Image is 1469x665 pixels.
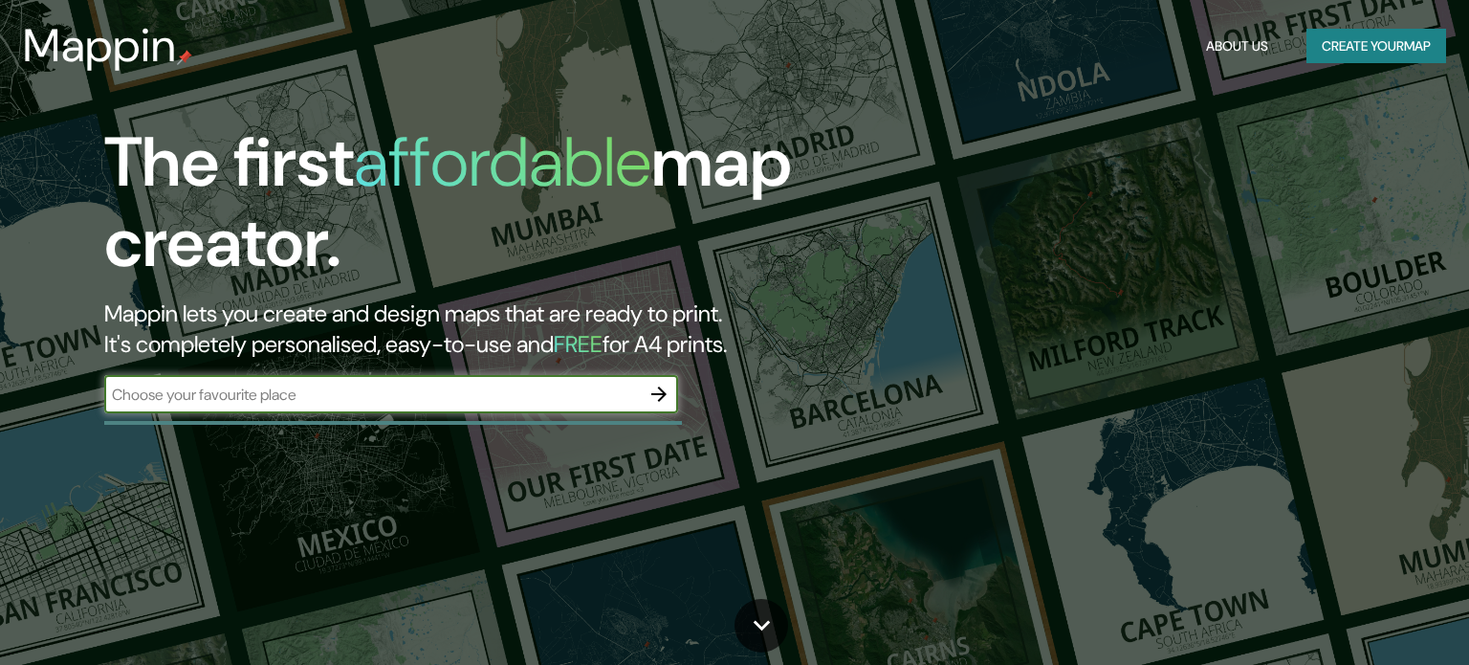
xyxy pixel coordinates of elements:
h3: Mappin [23,19,177,73]
h1: The first map creator. [104,122,839,299]
h5: FREE [554,329,603,359]
input: Choose your favourite place [104,384,640,406]
h1: affordable [354,118,651,207]
button: Create yourmap [1306,29,1446,64]
h2: Mappin lets you create and design maps that are ready to print. It's completely personalised, eas... [104,299,839,360]
button: About Us [1198,29,1276,64]
img: mappin-pin [177,50,192,65]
